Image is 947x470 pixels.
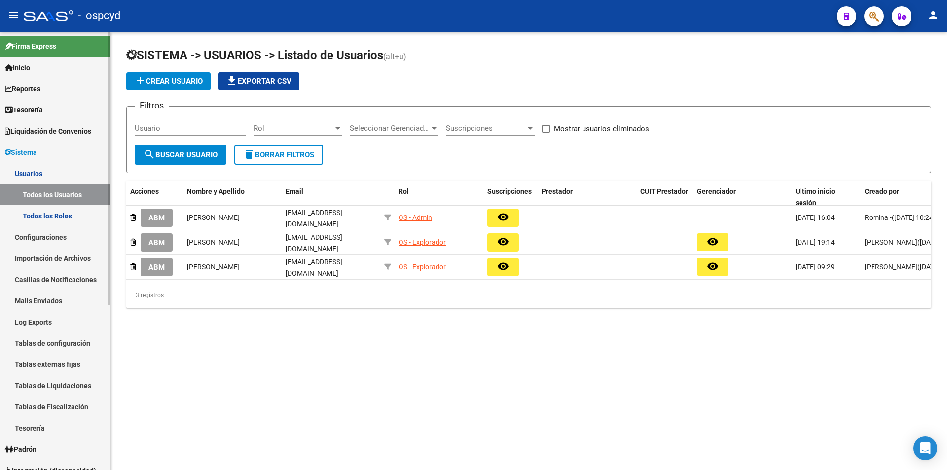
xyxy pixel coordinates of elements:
span: [PERSON_NAME] [865,263,917,271]
mat-icon: remove_red_eye [707,236,719,248]
span: [EMAIL_ADDRESS][DOMAIN_NAME] [286,209,342,228]
mat-icon: file_download [226,75,238,87]
span: ABM [148,263,165,272]
div: OS - Explorador [399,261,446,273]
span: [PERSON_NAME] [865,238,917,246]
mat-icon: add [134,75,146,87]
datatable-header-cell: Acciones [126,181,183,214]
span: Inicio [5,62,30,73]
datatable-header-cell: Prestador [538,181,636,214]
span: Tesorería [5,105,43,115]
mat-icon: remove_red_eye [497,260,509,272]
span: Reportes [5,83,40,94]
span: Gerenciador [697,187,736,195]
span: ABM [148,238,165,247]
span: Ultimo inicio sesión [796,187,835,207]
datatable-header-cell: Email [282,181,380,214]
span: [DATE] 09:29 [796,263,835,271]
div: OS - Admin [399,212,432,223]
span: Nombre y Apellido [187,187,245,195]
span: Padrón [5,444,36,455]
span: Borrar Filtros [243,150,314,159]
span: Sistema [5,147,37,158]
span: (alt+u) [383,52,406,61]
mat-icon: remove_red_eye [707,260,719,272]
span: Rol [254,124,333,133]
mat-icon: delete [243,148,255,160]
h3: Filtros [135,99,169,112]
span: Creado por [865,187,899,195]
span: [PERSON_NAME] [187,214,240,221]
span: Seleccionar Gerenciador [350,124,430,133]
span: [PERSON_NAME] [187,263,240,271]
span: Rol [399,187,409,195]
button: Buscar Usuario [135,145,226,165]
datatable-header-cell: Suscripciones [483,181,538,214]
mat-icon: person [927,9,939,21]
span: Buscar Usuario [144,150,218,159]
mat-icon: remove_red_eye [497,211,509,223]
datatable-header-cell: Ultimo inicio sesión [792,181,861,214]
div: OS - Explorador [399,237,446,248]
mat-icon: menu [8,9,20,21]
button: ABM [141,233,173,252]
span: CUIT Prestador [640,187,688,195]
span: Suscripciones [487,187,532,195]
div: Open Intercom Messenger [913,436,937,460]
span: Crear Usuario [134,77,203,86]
mat-icon: search [144,148,155,160]
datatable-header-cell: CUIT Prestador [636,181,693,214]
span: Prestador [542,187,573,195]
span: Suscripciones [446,124,526,133]
datatable-header-cell: Nombre y Apellido [183,181,282,214]
span: - ospcyd [78,5,120,27]
datatable-header-cell: Rol [395,181,483,214]
span: [PERSON_NAME] [187,238,240,246]
button: ABM [141,258,173,276]
span: [DATE] 16:04 [796,214,835,221]
span: Romina - [865,214,892,221]
span: SISTEMA -> USUARIOS -> Listado de Usuarios [126,48,383,62]
span: [DATE] 19:14 [796,238,835,246]
span: ABM [148,214,165,222]
datatable-header-cell: Gerenciador [693,181,792,214]
span: Email [286,187,303,195]
span: [EMAIL_ADDRESS][DOMAIN_NAME] [286,233,342,253]
button: Crear Usuario [126,72,211,90]
button: Borrar Filtros [234,145,323,165]
button: ABM [141,209,173,227]
span: Firma Express [5,41,56,52]
span: [EMAIL_ADDRESS][DOMAIN_NAME] [286,258,342,277]
span: Exportar CSV [226,77,291,86]
span: Liquidación de Convenios [5,126,91,137]
mat-icon: remove_red_eye [497,236,509,248]
span: ([DATE] 10:24) [892,214,936,221]
button: Exportar CSV [218,72,299,90]
div: 3 registros [126,283,931,308]
span: Acciones [130,187,159,195]
span: Mostrar usuarios eliminados [554,123,649,135]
